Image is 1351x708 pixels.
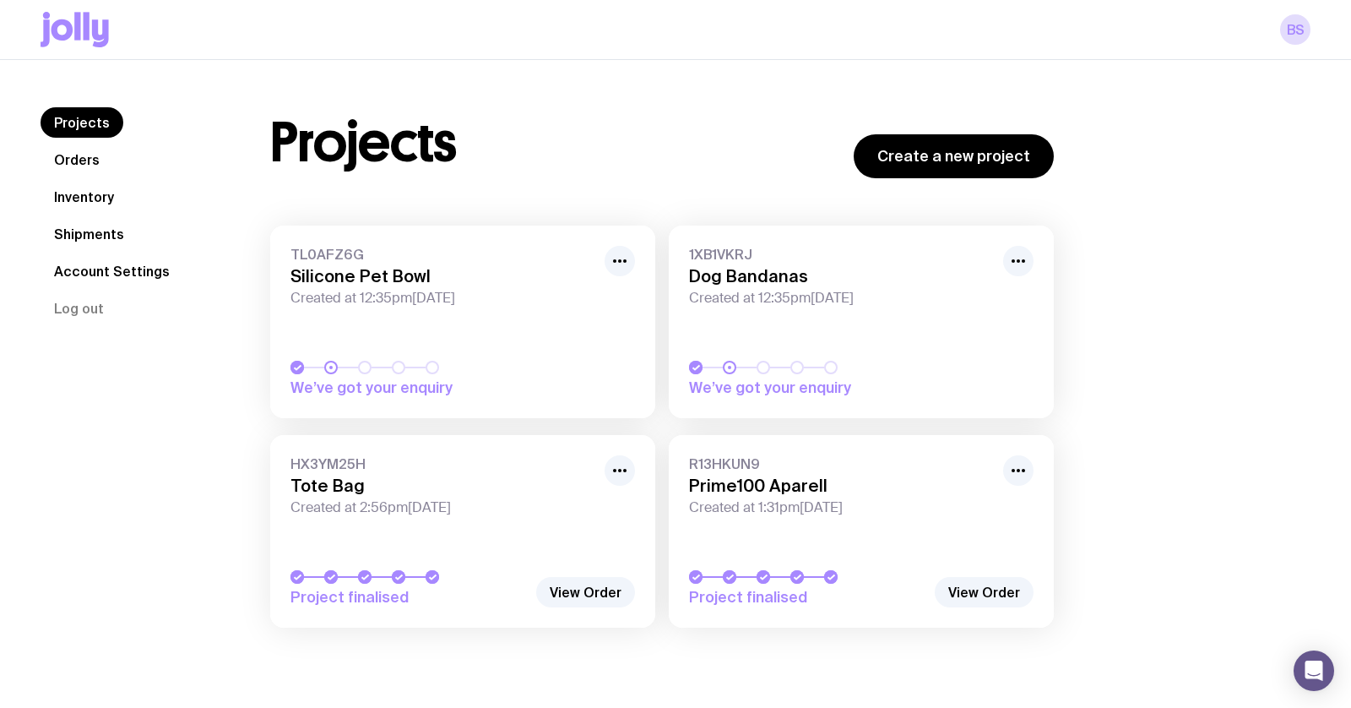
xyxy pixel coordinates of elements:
[290,499,594,516] span: Created at 2:56pm[DATE]
[41,144,113,175] a: Orders
[290,266,594,286] h3: Silicone Pet Bowl
[290,455,594,472] span: HX3YM25H
[689,455,993,472] span: R13HKUN9
[270,226,655,418] a: TL0AFZ6GSilicone Pet BowlCreated at 12:35pm[DATE]We’ve got your enquiry
[689,499,993,516] span: Created at 1:31pm[DATE]
[689,378,925,398] span: We’ve got your enquiry
[689,476,993,496] h3: Prime100 Aparell
[41,293,117,324] button: Log out
[41,256,183,286] a: Account Settings
[290,246,594,263] span: TL0AFZ6G
[689,266,993,286] h3: Dog Bandanas
[935,577,1034,607] a: View Order
[1280,14,1310,45] a: BS
[669,435,1054,628] a: R13HKUN9Prime100 AparellCreated at 1:31pm[DATE]Project finalised
[41,219,138,249] a: Shipments
[41,107,123,138] a: Projects
[536,577,635,607] a: View Order
[270,116,457,170] h1: Projects
[854,134,1054,178] a: Create a new project
[41,182,128,212] a: Inventory
[270,435,655,628] a: HX3YM25HTote BagCreated at 2:56pm[DATE]Project finalised
[290,476,594,496] h3: Tote Bag
[689,246,993,263] span: 1XB1VKRJ
[290,290,594,307] span: Created at 12:35pm[DATE]
[689,290,993,307] span: Created at 12:35pm[DATE]
[290,587,527,607] span: Project finalised
[669,226,1054,418] a: 1XB1VKRJDog BandanasCreated at 12:35pm[DATE]We’ve got your enquiry
[689,587,925,607] span: Project finalised
[290,378,527,398] span: We’ve got your enquiry
[1294,651,1334,691] div: Open Intercom Messenger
